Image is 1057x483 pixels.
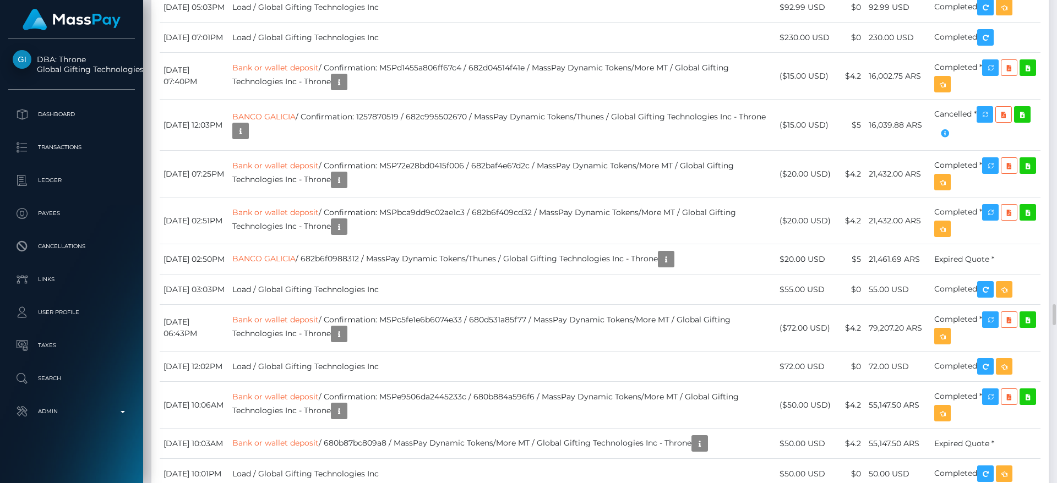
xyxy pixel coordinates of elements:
a: Bank or wallet deposit [232,315,319,325]
p: Taxes [13,337,130,354]
td: 55,147.50 ARS [865,382,930,429]
td: ($15.00 USD) [776,100,837,151]
td: 21,461.69 ARS [865,244,930,275]
a: Cancellations [8,233,135,260]
td: [DATE] 07:40PM [160,53,228,100]
a: Bank or wallet deposit [232,207,319,217]
td: Completed [930,275,1040,305]
td: $0 [837,23,865,53]
td: 21,432.00 ARS [865,197,930,244]
td: $5 [837,244,865,275]
td: $4.2 [837,429,865,459]
td: / Confirmation: MSPe9506da2445233c / 680b884a596f6 / MassPay Dynamic Tokens/More MT / Global Gift... [228,382,775,429]
td: Completed * [930,305,1040,352]
a: Ledger [8,167,135,194]
td: ($50.00 USD) [776,382,837,429]
td: [DATE] 12:02PM [160,352,228,382]
td: 55.00 USD [865,275,930,305]
p: User Profile [13,304,130,321]
td: Completed [930,352,1040,382]
td: ($20.00 USD) [776,151,837,197]
td: / Confirmation: MSP72e28bd0415f006 / 682baf4e67d2c / MassPay Dynamic Tokens/More MT / Global Gift... [228,151,775,197]
p: Payees [13,205,130,222]
p: Links [13,271,130,288]
td: ($15.00 USD) [776,53,837,100]
td: 230.00 USD [865,23,930,53]
td: $4.2 [837,382,865,429]
a: Links [8,266,135,293]
p: Dashboard [13,106,130,123]
td: 16,039.88 ARS [865,100,930,151]
a: Bank or wallet deposit [232,161,319,171]
span: DBA: Throne Global Gifting Technologies Inc [8,54,135,74]
td: [DATE] 07:01PM [160,23,228,53]
td: / Confirmation: 1257870519 / 682c995502670 / MassPay Dynamic Tokens/Thunes / Global Gifting Techn... [228,100,775,151]
td: 79,207.20 ARS [865,305,930,352]
p: Ledger [13,172,130,189]
td: $0 [837,275,865,305]
td: Load / Global Gifting Technologies Inc [228,352,775,382]
td: / Confirmation: MSPd1455a806ff67c4 / 682d04514f41e / MassPay Dynamic Tokens/More MT / Global Gift... [228,53,775,100]
td: $4.2 [837,197,865,244]
td: [DATE] 02:51PM [160,197,228,244]
td: / Confirmation: MSPc5fe1e6b6074e33 / 680d531a85f77 / MassPay Dynamic Tokens/More MT / Global Gift... [228,305,775,352]
td: $4.2 [837,53,865,100]
p: Transactions [13,139,130,156]
td: $50.00 USD [776,429,837,459]
td: 16,002.75 ARS [865,53,930,100]
td: [DATE] 10:03AM [160,429,228,459]
img: Global Gifting Technologies Inc [13,50,31,69]
td: Completed [930,23,1040,53]
td: $72.00 USD [776,352,837,382]
td: Expired Quote * [930,244,1040,275]
td: 21,432.00 ARS [865,151,930,197]
a: Search [8,365,135,392]
td: [DATE] 06:43PM [160,305,228,352]
td: / 682b6f0988312 / MassPay Dynamic Tokens/Thunes / Global Gifting Technologies Inc - Throne [228,244,775,275]
a: Dashboard [8,101,135,128]
td: $20.00 USD [776,244,837,275]
td: / 680b87bc809a8 / MassPay Dynamic Tokens/More MT / Global Gifting Technologies Inc - Throne [228,429,775,459]
td: 72.00 USD [865,352,930,382]
td: $0 [837,352,865,382]
p: Cancellations [13,238,130,255]
td: Completed * [930,197,1040,244]
td: Load / Global Gifting Technologies Inc [228,275,775,305]
td: $4.2 [837,305,865,352]
td: Expired Quote * [930,429,1040,459]
td: 55,147.50 ARS [865,429,930,459]
td: ($20.00 USD) [776,197,837,244]
a: Payees [8,200,135,227]
a: Bank or wallet deposit [232,438,319,448]
p: Admin [13,403,130,420]
td: Completed * [930,53,1040,100]
td: $230.00 USD [776,23,837,53]
td: / Confirmation: MSPbca9dd9c02ae1c3 / 682b6f409cd32 / MassPay Dynamic Tokens/More MT / Global Gift... [228,197,775,244]
a: BANCO GALICIA [232,112,296,122]
td: $5 [837,100,865,151]
td: Completed * [930,151,1040,197]
a: Taxes [8,332,135,359]
td: Completed * [930,382,1040,429]
a: Transactions [8,134,135,161]
td: [DATE] 12:03PM [160,100,228,151]
td: $55.00 USD [776,275,837,305]
td: [DATE] 10:06AM [160,382,228,429]
a: BANCO GALICIA [232,254,296,264]
a: Bank or wallet deposit [232,63,319,73]
td: $4.2 [837,151,865,197]
img: MassPay Logo [23,9,121,30]
td: [DATE] 07:25PM [160,151,228,197]
a: Admin [8,398,135,425]
td: Cancelled * [930,100,1040,151]
td: Load / Global Gifting Technologies Inc [228,23,775,53]
p: Search [13,370,130,387]
td: ($72.00 USD) [776,305,837,352]
td: [DATE] 02:50PM [160,244,228,275]
td: [DATE] 03:03PM [160,275,228,305]
a: User Profile [8,299,135,326]
a: Bank or wallet deposit [232,392,319,402]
